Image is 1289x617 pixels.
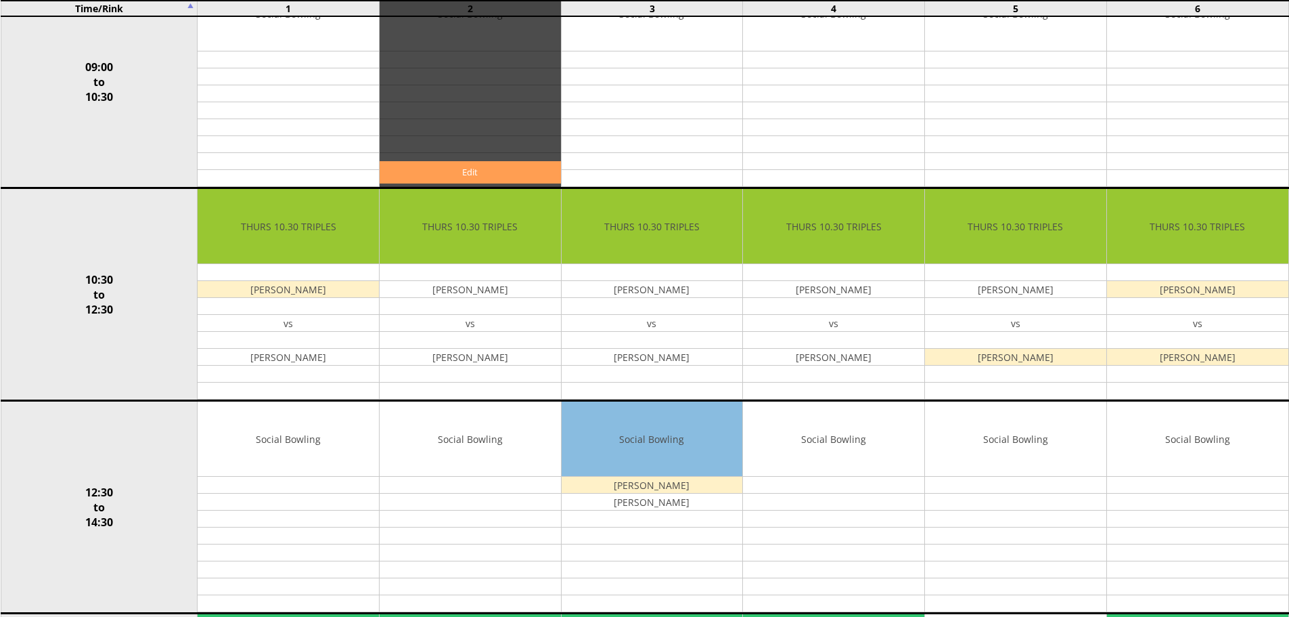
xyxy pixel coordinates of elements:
[198,1,380,16] td: 1
[925,189,1106,264] td: THURS 10.30 TRIPLES
[743,189,924,264] td: THURS 10.30 TRIPLES
[743,349,924,366] td: [PERSON_NAME]
[1107,349,1288,366] td: [PERSON_NAME]
[562,477,743,494] td: [PERSON_NAME]
[380,402,561,477] td: Social Bowling
[198,189,379,264] td: THURS 10.30 TRIPLES
[925,402,1106,477] td: Social Bowling
[1,401,198,614] td: 12:30 to 14:30
[198,315,379,332] td: vs
[198,349,379,366] td: [PERSON_NAME]
[1,188,198,401] td: 10:30 to 12:30
[562,315,743,332] td: vs
[380,281,561,298] td: [PERSON_NAME]
[1,1,198,16] td: Time/Rink
[743,1,925,16] td: 4
[562,281,743,298] td: [PERSON_NAME]
[925,1,1107,16] td: 5
[562,189,743,264] td: THURS 10.30 TRIPLES
[1106,1,1288,16] td: 6
[198,402,379,477] td: Social Bowling
[380,161,561,184] a: Edit
[925,349,1106,366] td: [PERSON_NAME]
[743,281,924,298] td: [PERSON_NAME]
[1107,189,1288,264] td: THURS 10.30 TRIPLES
[1107,402,1288,477] td: Social Bowling
[380,189,561,264] td: THURS 10.30 TRIPLES
[1107,281,1288,298] td: [PERSON_NAME]
[743,402,924,477] td: Social Bowling
[925,315,1106,332] td: vs
[925,281,1106,298] td: [PERSON_NAME]
[380,315,561,332] td: vs
[743,315,924,332] td: vs
[198,281,379,298] td: [PERSON_NAME]
[561,1,743,16] td: 3
[562,494,743,511] td: [PERSON_NAME]
[380,349,561,366] td: [PERSON_NAME]
[562,402,743,477] td: Social Bowling
[1107,315,1288,332] td: vs
[562,349,743,366] td: [PERSON_NAME]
